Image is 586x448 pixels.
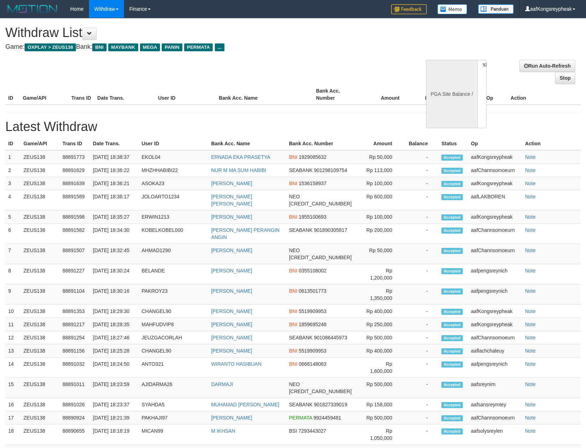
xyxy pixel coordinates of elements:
td: Rp 1,350,000 [361,285,403,305]
td: [DATE] 18:36:21 [90,177,139,190]
td: Rp 1,200,000 [361,264,403,285]
td: 88891582 [59,224,90,244]
td: aafKongsreypheak [468,150,522,164]
a: Note [525,335,536,340]
span: 9924459481 [313,415,341,421]
td: 88891026 [59,398,90,411]
td: [DATE] 18:30:24 [90,264,139,285]
span: [CREDIT_CARD_NUMBER] [289,255,352,260]
span: 0613501773 [299,288,326,294]
td: Rp 400,000 [361,344,403,358]
td: [DATE] 18:30:16 [90,285,139,305]
td: Rp 200,000 [361,224,403,244]
td: ZEUS138 [21,398,59,411]
td: 16 [5,398,21,411]
th: Bank Acc. Number [313,84,362,105]
a: [PERSON_NAME] PERANGIN ANGIN [211,227,280,240]
span: BNI [289,181,297,186]
span: BNI [289,154,297,160]
a: Note [525,167,536,173]
a: M IKHSAN [211,428,235,434]
td: SYAHDA5 [139,398,208,411]
span: MEGA [140,43,160,51]
td: PAKROY23 [139,285,208,305]
span: Accepted [441,268,463,274]
th: Date Trans. [94,84,155,105]
td: JEUZGACORLAH [139,331,208,344]
th: Op [468,137,522,150]
td: ZEUS138 [21,411,59,424]
td: ZEUS138 [21,244,59,264]
span: 901298109754 [314,167,347,173]
span: 901827339019 [314,402,347,407]
td: Rp 113,000 [361,164,403,177]
td: - [403,378,439,398]
span: Accepted [441,181,463,187]
td: - [403,358,439,378]
th: Op [483,84,508,105]
a: Note [525,154,536,160]
td: Rp 100,000 [361,210,403,224]
a: Note [525,194,536,199]
a: Note [525,214,536,220]
td: - [403,177,439,190]
td: AHMAD1290 [139,244,208,264]
td: [DATE] 18:23:59 [90,378,139,398]
th: Trans ID [59,137,90,150]
h1: Latest Withdraw [5,120,581,134]
td: 2 [5,164,21,177]
td: Rp 400,000 [361,305,403,318]
td: AJIDARMA26 [139,378,208,398]
span: 7293443027 [299,428,326,434]
span: PERMATA [184,43,213,51]
span: BNI [289,308,297,314]
span: ... [215,43,224,51]
td: PAKHAJI97 [139,411,208,424]
td: ZEUS138 [21,358,59,378]
a: Note [525,288,536,294]
td: aafChannsomoeurn [468,331,522,344]
a: Note [525,227,536,233]
td: [DATE] 18:21:39 [90,411,139,424]
td: JOLOARTO1234 [139,190,208,210]
td: 88891507 [59,244,90,264]
td: 88891217 [59,318,90,331]
span: Accepted [441,168,463,174]
td: [DATE] 18:28:35 [90,318,139,331]
a: Note [525,322,536,327]
a: Note [525,268,536,274]
td: - [403,210,439,224]
td: aafpengsreynich [468,285,522,305]
th: Bank Acc. Name [216,84,313,105]
td: ZEUS138 [21,378,59,398]
span: [CREDIT_CARD_NUMBER] [289,389,352,394]
td: 88891353 [59,305,90,318]
td: aafKongsreypheak [468,177,522,190]
th: User ID [155,84,216,105]
img: MOTION_logo.png [5,4,59,14]
th: Amount [361,137,403,150]
td: [DATE] 18:29:30 [90,305,139,318]
th: Status [439,137,468,150]
td: aafChannsomoeurn [468,244,522,264]
td: aafpengsreynich [468,264,522,285]
img: Button%20Memo.svg [437,4,467,14]
td: MHZHHABIBI22 [139,164,208,177]
td: CHANGEL90 [139,344,208,358]
td: 14 [5,358,21,378]
td: CHANGEL90 [139,305,208,318]
span: BNI [289,268,297,274]
a: [PERSON_NAME] [211,415,252,421]
td: 13 [5,344,21,358]
th: Bank Acc. Name [208,137,286,150]
a: [PERSON_NAME] [211,214,252,220]
td: 88891773 [59,150,90,164]
a: DARMAJI [211,381,233,387]
td: aafsansreymtey [468,398,522,411]
span: OXPLAY > ZEUS138 [25,43,76,51]
td: MAHFUDVIP8 [139,318,208,331]
td: - [403,224,439,244]
td: [DATE] 18:38:37 [90,150,139,164]
td: - [403,244,439,264]
th: User ID [139,137,208,150]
